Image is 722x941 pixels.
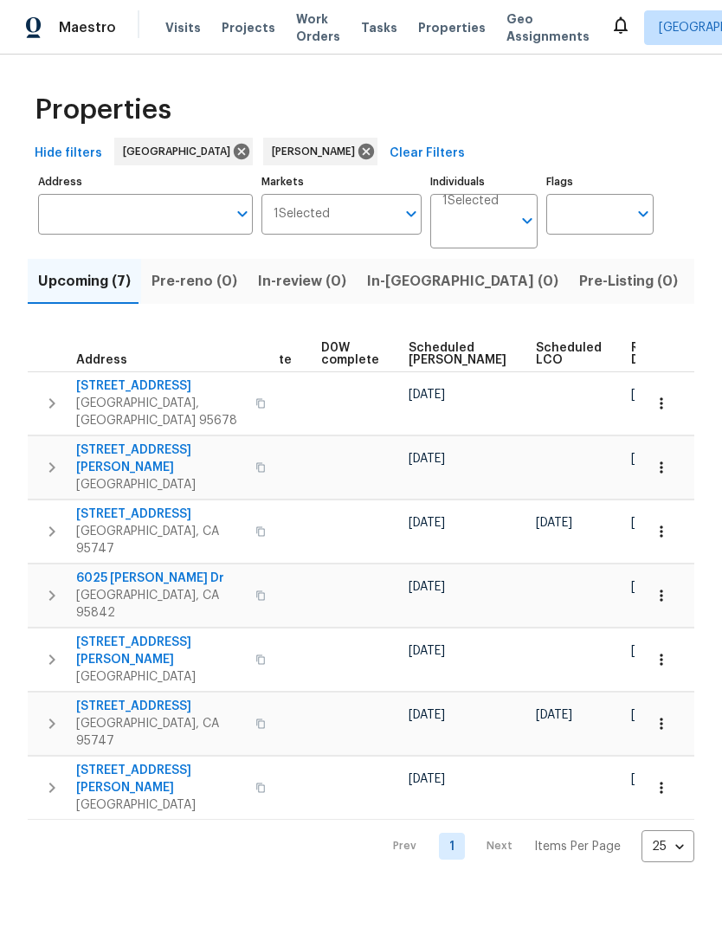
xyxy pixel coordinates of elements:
[76,634,245,668] span: [STREET_ADDRESS][PERSON_NAME]
[261,177,422,187] label: Markets
[165,19,201,36] span: Visits
[631,453,667,465] span: [DATE]
[546,177,654,187] label: Flags
[35,101,171,119] span: Properties
[76,476,245,493] span: [GEOGRAPHIC_DATA]
[76,377,245,395] span: [STREET_ADDRESS]
[439,833,465,860] a: Goto page 1
[321,342,379,366] span: D0W complete
[506,10,590,45] span: Geo Assignments
[409,581,445,593] span: [DATE]
[76,441,245,476] span: [STREET_ADDRESS][PERSON_NAME]
[28,138,109,170] button: Hide filters
[383,138,472,170] button: Clear Filters
[114,138,253,165] div: [GEOGRAPHIC_DATA]
[631,773,667,785] span: [DATE]
[76,715,245,750] span: [GEOGRAPHIC_DATA], CA 95747
[536,517,572,529] span: [DATE]
[631,645,667,657] span: [DATE]
[76,354,127,366] span: Address
[631,581,667,593] span: [DATE]
[76,698,245,715] span: [STREET_ADDRESS]
[258,269,346,293] span: In-review (0)
[515,209,539,233] button: Open
[409,645,445,657] span: [DATE]
[536,342,602,366] span: Scheduled LCO
[418,19,486,36] span: Properties
[409,342,506,366] span: Scheduled [PERSON_NAME]
[76,395,245,429] span: [GEOGRAPHIC_DATA], [GEOGRAPHIC_DATA] 95678
[631,709,667,721] span: [DATE]
[631,389,667,401] span: [DATE]
[222,19,275,36] span: Projects
[76,523,245,558] span: [GEOGRAPHIC_DATA], CA 95747
[377,830,694,862] nav: Pagination Navigation
[367,269,558,293] span: In-[GEOGRAPHIC_DATA] (0)
[442,194,499,209] span: 1 Selected
[409,709,445,721] span: [DATE]
[430,177,538,187] label: Individuals
[409,389,445,401] span: [DATE]
[641,824,694,869] div: 25
[390,143,465,164] span: Clear Filters
[263,138,377,165] div: [PERSON_NAME]
[230,202,255,226] button: Open
[35,143,102,164] span: Hide filters
[409,517,445,529] span: [DATE]
[151,269,237,293] span: Pre-reno (0)
[76,570,245,587] span: 6025 [PERSON_NAME] Dr
[123,143,237,160] span: [GEOGRAPHIC_DATA]
[534,838,621,855] p: Items Per Page
[361,22,397,34] span: Tasks
[296,10,340,45] span: Work Orders
[76,796,245,814] span: [GEOGRAPHIC_DATA]
[38,269,131,293] span: Upcoming (7)
[579,269,678,293] span: Pre-Listing (0)
[59,19,116,36] span: Maestro
[631,342,669,366] span: Ready Date
[409,773,445,785] span: [DATE]
[631,517,667,529] span: [DATE]
[631,202,655,226] button: Open
[272,143,362,160] span: [PERSON_NAME]
[38,177,253,187] label: Address
[76,506,245,523] span: [STREET_ADDRESS]
[274,207,330,222] span: 1 Selected
[399,202,423,226] button: Open
[536,709,572,721] span: [DATE]
[76,668,245,686] span: [GEOGRAPHIC_DATA]
[409,453,445,465] span: [DATE]
[76,587,245,622] span: [GEOGRAPHIC_DATA], CA 95842
[76,762,245,796] span: [STREET_ADDRESS][PERSON_NAME]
